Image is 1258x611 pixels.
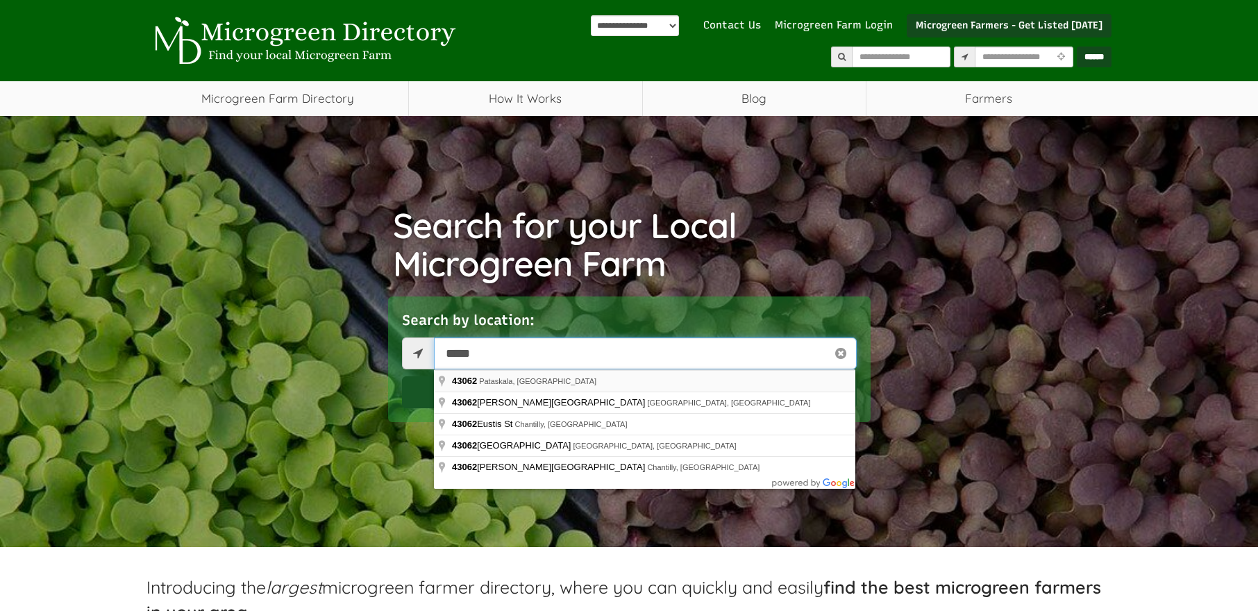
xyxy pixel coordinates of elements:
[452,397,477,408] span: 43062
[514,420,627,428] span: Chantilly, [GEOGRAPHIC_DATA]
[647,399,810,407] span: [GEOGRAPHIC_DATA], [GEOGRAPHIC_DATA]
[452,462,647,472] span: [PERSON_NAME][GEOGRAPHIC_DATA]
[402,310,535,330] label: Search by location:
[393,206,865,283] h1: Search for your Local Microgreen Farm
[146,17,459,65] img: Microgreen Directory
[866,81,1112,116] span: Farmers
[591,15,679,36] select: Language Translate Widget
[591,15,679,36] div: Powered by
[643,81,866,116] a: Blog
[1054,53,1068,62] i: Use Current Location
[573,442,736,450] span: [GEOGRAPHIC_DATA], [GEOGRAPHIC_DATA]
[696,18,768,33] a: Contact Us
[452,462,477,472] span: 43062
[775,18,900,33] a: Microgreen Farm Login
[402,376,857,408] button: Search
[452,419,477,429] span: 43062
[452,440,477,451] span: 43062
[452,419,514,429] span: Eustis St
[146,81,408,116] a: Microgreen Farm Directory
[452,440,573,451] span: [GEOGRAPHIC_DATA]
[266,576,322,598] em: largest
[452,397,647,408] span: [PERSON_NAME][GEOGRAPHIC_DATA]
[409,81,641,116] a: How It Works
[479,377,596,385] span: Pataskala, [GEOGRAPHIC_DATA]
[452,376,477,386] span: 43062
[647,463,760,471] span: Chantilly, [GEOGRAPHIC_DATA]
[907,14,1112,37] a: Microgreen Farmers - Get Listed [DATE]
